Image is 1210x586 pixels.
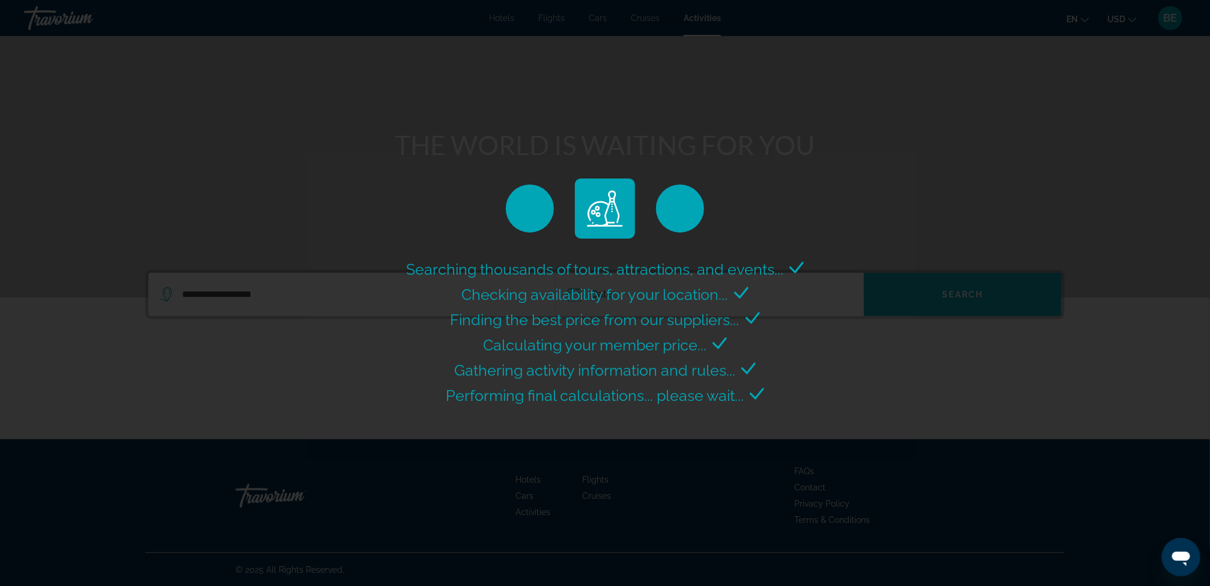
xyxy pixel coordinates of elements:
[446,386,744,404] span: Performing final calculations... please wait...
[406,260,783,278] span: Searching thousands of tours, attractions, and events...
[483,336,707,354] span: Calculating your member price...
[462,285,728,304] span: Checking availability for your location...
[451,311,740,329] span: Finding the best price from our suppliers...
[454,361,735,379] span: Gathering activity information and rules...
[1162,538,1200,576] iframe: Button to launch messaging window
